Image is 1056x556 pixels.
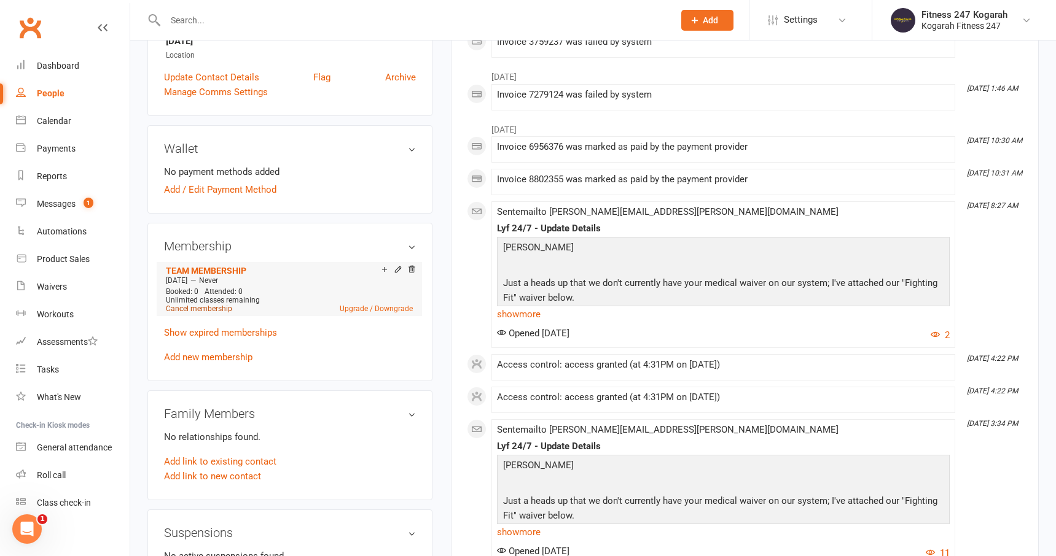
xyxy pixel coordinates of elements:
[497,523,950,541] a: show more
[164,352,252,363] a: Add new membership
[967,419,1018,428] i: [DATE] 3:34 PM
[497,306,950,323] a: show more
[497,392,950,403] div: Access control: access granted (at 4:31PM on [DATE])
[164,70,259,85] a: Update Contact Details
[497,424,839,435] span: Sent email to [PERSON_NAME][EMAIL_ADDRESS][PERSON_NAME][DOMAIN_NAME]
[37,365,59,374] div: Tasks
[467,64,1023,83] li: [DATE]
[164,407,416,420] h3: Family Members
[497,360,950,370] div: Access control: access granted (at 4:31PM on [DATE])
[164,182,276,197] a: Add / Edit Payment Method
[37,442,112,452] div: General attendance
[163,276,416,285] div: —
[166,296,260,304] span: Unlimited classes remaining
[37,88,65,98] div: People
[16,218,130,245] a: Automations
[497,328,569,339] span: Opened [DATE]
[164,430,416,444] p: No relationships found.
[703,15,718,25] span: Add
[16,301,130,328] a: Workouts
[37,309,74,319] div: Workouts
[313,70,330,85] a: Flag
[37,282,67,292] div: Waivers
[967,387,1018,395] i: [DATE] 4:22 PM
[164,142,416,155] h3: Wallet
[967,84,1018,93] i: [DATE] 1:46 AM
[16,384,130,411] a: What's New
[164,85,268,99] a: Manage Comms Settings
[931,328,950,342] button: 2
[164,239,416,253] h3: Membership
[37,254,90,264] div: Product Sales
[921,9,1007,20] div: Fitness 247 Kogarah
[385,70,416,85] a: Archive
[500,458,947,476] p: [PERSON_NAME]
[37,199,76,209] div: Messages
[16,135,130,163] a: Payments
[205,287,243,296] span: Attended: 0
[16,489,130,517] a: Class kiosk mode
[16,80,130,107] a: People
[967,169,1022,177] i: [DATE] 10:31 AM
[921,20,1007,31] div: Kogarah Fitness 247
[37,514,47,524] span: 1
[37,116,71,126] div: Calendar
[37,470,66,480] div: Roll call
[467,117,1023,136] li: [DATE]
[16,107,130,135] a: Calendar
[164,526,416,539] h3: Suspensions
[37,226,87,236] div: Automations
[497,206,839,217] span: Sent email to [PERSON_NAME][EMAIL_ADDRESS][PERSON_NAME][DOMAIN_NAME]
[164,164,416,179] li: No payment methods added
[891,8,915,33] img: thumb_image1749097489.png
[681,10,733,31] button: Add
[497,223,950,234] div: Lyf 24/7 - Update Details
[500,240,947,258] p: [PERSON_NAME]
[16,434,130,461] a: General attendance kiosk mode
[16,52,130,80] a: Dashboard
[12,514,42,544] iframe: Intercom live chat
[497,142,950,152] div: Invoice 6956376 was marked as paid by the payment provider
[166,287,198,296] span: Booked: 0
[500,493,947,526] p: Just a heads up that we don't currently have your medical waiver on our system; I've attached our...
[15,12,45,43] a: Clubworx
[967,136,1022,145] i: [DATE] 10:30 AM
[37,498,91,508] div: Class check-in
[166,266,246,276] a: TEAM MEMBERSHIP
[37,61,79,71] div: Dashboard
[166,276,187,285] span: [DATE]
[500,276,947,308] p: Just a heads up that we don't currently have your medical waiver on our system; I've attached our...
[967,201,1018,210] i: [DATE] 8:27 AM
[16,273,130,301] a: Waivers
[497,90,950,100] div: Invoice 7279124 was failed by system
[37,337,98,347] div: Assessments
[16,461,130,489] a: Roll call
[16,245,130,273] a: Product Sales
[166,50,416,61] div: Location
[199,276,218,285] span: Never
[84,198,93,208] span: 1
[16,356,130,384] a: Tasks
[340,304,413,313] a: Upgrade / Downgrade
[37,171,67,181] div: Reports
[164,469,261,484] a: Add link to new contact
[37,392,81,402] div: What's New
[784,6,818,34] span: Settings
[497,37,950,47] div: Invoice 3759237 was failed by system
[16,328,130,356] a: Assessments
[166,304,232,313] a: Cancel membership
[967,354,1018,363] i: [DATE] 4:22 PM
[166,36,416,47] strong: [DATE]
[497,174,950,185] div: Invoice 8802355 was marked as paid by the payment provider
[497,441,950,452] div: Lyf 24/7 - Update Details
[162,12,665,29] input: Search...
[164,454,276,469] a: Add link to existing contact
[37,144,76,153] div: Payments
[164,327,277,338] a: Show expired memberships
[16,163,130,190] a: Reports
[16,190,130,218] a: Messages 1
